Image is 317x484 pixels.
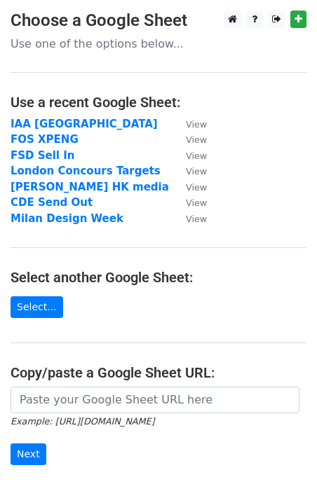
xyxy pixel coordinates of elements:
[11,165,161,177] a: London Concours Targets
[11,364,306,381] h4: Copy/paste a Google Sheet URL:
[186,166,207,177] small: View
[186,119,207,130] small: View
[11,443,46,465] input: Next
[11,94,306,111] h4: Use a recent Google Sheet:
[11,196,93,209] a: CDE Send Out
[11,11,306,31] h3: Choose a Google Sheet
[172,165,207,177] a: View
[186,198,207,208] small: View
[11,387,299,413] input: Paste your Google Sheet URL here
[186,151,207,161] small: View
[172,118,207,130] a: View
[11,269,306,286] h4: Select another Google Sheet:
[172,196,207,209] a: View
[172,212,207,225] a: View
[11,296,63,318] a: Select...
[186,134,207,145] small: View
[11,416,154,427] small: Example: [URL][DOMAIN_NAME]
[11,118,158,130] a: IAA [GEOGRAPHIC_DATA]
[172,133,207,146] a: View
[11,212,123,225] a: Milan Design Week
[11,181,169,193] a: [PERSON_NAME] HK media
[11,149,74,162] a: FSD Sell In
[11,133,79,146] a: FOS XPENG
[172,181,207,193] a: View
[11,36,306,51] p: Use one of the options below...
[172,149,207,162] a: View
[186,182,207,193] small: View
[186,214,207,224] small: View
